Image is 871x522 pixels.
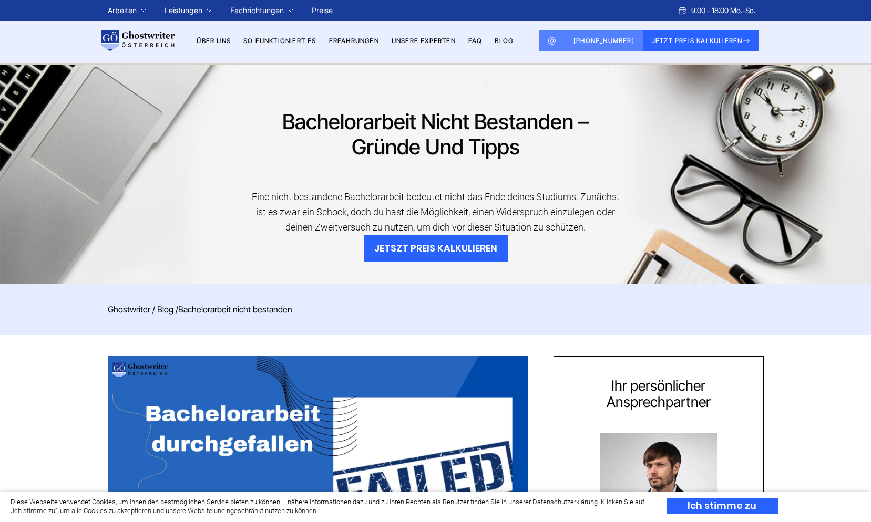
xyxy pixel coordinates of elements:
a: Erfahrungen [329,37,379,45]
a: [PHONE_NUMBER] [565,30,643,51]
img: Schedule [678,6,687,15]
a: Preise [312,6,333,15]
a: Fachrichtungen [230,4,284,17]
a: Arbeiten [108,4,137,17]
a: Unsere Experten [392,37,456,45]
a: So funktioniert es [243,37,316,45]
span: 9:00 - 18:00 Mo.-So. [691,4,755,17]
a: Ghostwriter [108,304,150,315]
a: Leistungen [165,4,202,17]
div: / / [108,305,764,314]
div: Ich stimme zu [667,498,778,514]
button: JETZT PREIS KALKULIEREN [643,30,760,51]
h1: Bachelorarbeit nicht bestanden – Gründe und Tipps [247,109,624,160]
button: JETSZT PREIS KALKULIEREN [364,235,508,262]
div: Eine nicht bestandene Bachelorarbeit bedeutet nicht das Ende deines Studiums. Zunächst ist es zwa... [247,190,624,235]
img: logo wirschreiben [99,30,175,51]
a: Über uns [197,37,231,45]
span: Bachelorarbeit nicht bestanden [178,304,292,315]
a: FAQ [468,37,483,45]
div: Ihr persönlicher Ansprechpartner [577,378,740,410]
span: [PHONE_NUMBER] [573,37,634,45]
a: BLOG [495,37,513,45]
img: Email [548,37,556,45]
div: Diese Webseite verwendet Cookies, um Ihnen den bestmöglichen Service bieten zu können – nähere In... [11,498,648,516]
a: Blog [157,304,173,315]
